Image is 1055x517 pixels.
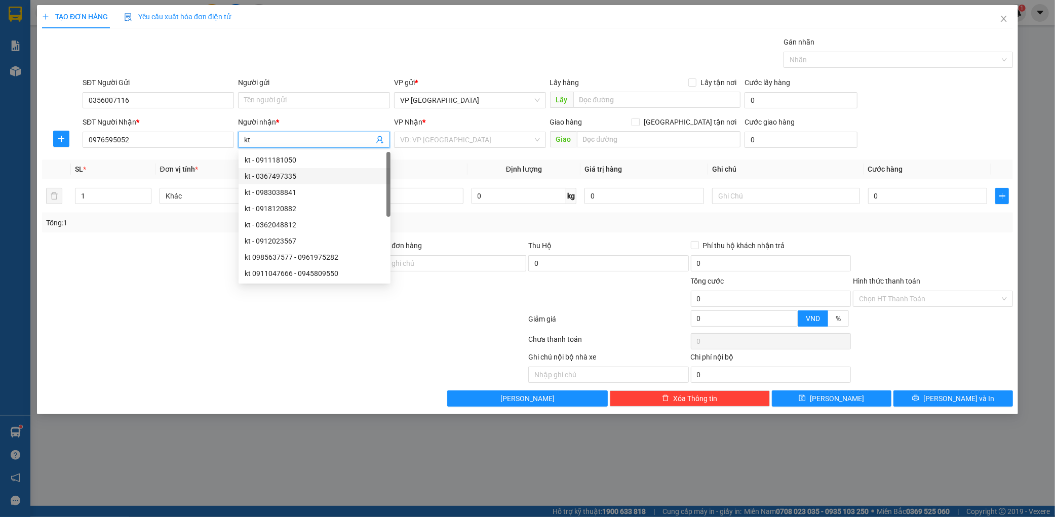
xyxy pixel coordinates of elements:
span: [PERSON_NAME] và In [923,393,994,404]
input: Cước giao hàng [745,132,857,148]
div: kt - 0912023567 [245,235,384,247]
div: kt - 0911181050 [239,152,390,168]
div: Người gửi [238,77,390,88]
text: MD1210250763 [60,43,129,54]
div: Nhận: Dọc Đường [106,59,182,81]
button: save[PERSON_NAME] [772,390,891,407]
span: Giá trị hàng [584,165,622,173]
div: Tổng: 1 [46,217,407,228]
input: Cước lấy hàng [745,92,857,108]
div: kt 0985637577 - 0961975282 [245,252,384,263]
span: Giao hàng [550,118,582,126]
div: Giảm giá [528,313,690,331]
label: Hình thức thanh toán [853,277,920,285]
div: kt - 0911181050 [245,154,384,166]
input: 0 [584,188,704,204]
span: [PERSON_NAME] [500,393,555,404]
button: delete [46,188,62,204]
div: kt - 0362048812 [245,219,384,230]
span: Lấy tận nơi [696,77,740,88]
span: [GEOGRAPHIC_DATA] tận nơi [640,116,740,128]
div: SĐT Người Nhận [83,116,235,128]
span: plus [54,135,69,143]
span: Lấy hàng [550,78,579,87]
div: kt - 0362048812 [239,217,390,233]
label: Gán nhãn [784,38,814,46]
span: close [1000,15,1008,23]
button: plus [53,131,69,147]
button: Close [990,5,1018,33]
div: Ghi chú nội bộ nhà xe [528,351,688,367]
label: Cước giao hàng [745,118,795,126]
input: Nhập ghi chú [528,367,688,383]
button: printer[PERSON_NAME] và In [893,390,1013,407]
div: kt - 0367497335 [245,171,384,182]
span: Khác [166,188,301,204]
button: plus [995,188,1009,204]
button: [PERSON_NAME] [447,390,607,407]
span: Tổng cước [691,277,724,285]
span: Yêu cầu xuất hóa đơn điện tử [124,13,231,21]
span: SL [75,165,83,173]
input: Dọc đường [577,131,740,147]
div: kt 0911047666 - 0945809550 [245,268,384,279]
span: delete [662,394,669,403]
div: kt 0985637577 - 0961975282 [239,249,390,265]
span: plus [42,13,49,20]
span: save [799,394,806,403]
div: Chi phí nội bộ [691,351,851,367]
span: TẠO ĐƠN HÀNG [42,13,108,21]
div: Chưa thanh toán [528,334,690,351]
span: plus [996,192,1008,200]
span: [PERSON_NAME] [810,393,864,404]
label: Cước lấy hàng [745,78,790,87]
input: Dọc đường [573,92,740,108]
div: Người nhận [238,116,390,128]
label: Ghi chú đơn hàng [366,242,422,250]
span: printer [912,394,919,403]
input: Ghi chú đơn hàng [366,255,526,271]
span: Đơn vị tính [160,165,198,173]
div: kt - 0918120882 [245,203,384,214]
input: Ghi Chú [712,188,860,204]
th: Ghi chú [708,160,864,179]
span: VND [806,314,820,323]
div: kt - 0983038841 [239,184,390,201]
div: kt - 0918120882 [239,201,390,217]
button: deleteXóa Thông tin [610,390,770,407]
div: kt - 0367497335 [239,168,390,184]
img: icon [124,13,132,21]
div: kt - 0983038841 [245,187,384,198]
div: Gửi: VP [GEOGRAPHIC_DATA] [8,59,101,81]
span: Lấy [550,92,573,108]
span: user-add [376,136,384,144]
span: kg [566,188,576,204]
span: Giao [550,131,577,147]
div: kt 0911047666 - 0945809550 [239,265,390,282]
div: kt - 0912023567 [239,233,390,249]
span: Xóa Thông tin [673,393,717,404]
span: Định lượng [506,165,542,173]
span: Cước hàng [868,165,903,173]
div: SĐT Người Gửi [83,77,235,88]
span: Phí thu hộ khách nhận trả [699,240,789,251]
span: Thu Hộ [528,242,552,250]
span: % [836,314,841,323]
span: VP Mỹ Đình [400,93,540,108]
div: VP gửi [394,77,546,88]
span: VP Nhận [394,118,422,126]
